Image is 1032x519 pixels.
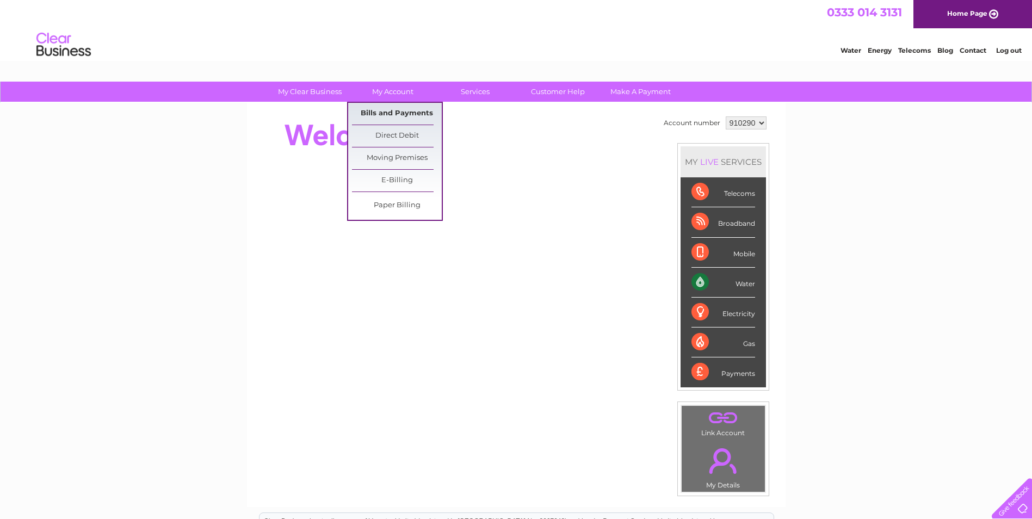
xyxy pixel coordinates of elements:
[352,125,442,147] a: Direct Debit
[681,146,766,177] div: MY SERVICES
[681,439,765,492] td: My Details
[348,82,437,102] a: My Account
[684,409,762,428] a: .
[691,298,755,328] div: Electricity
[352,103,442,125] a: Bills and Payments
[684,442,762,480] a: .
[937,46,953,54] a: Blog
[36,28,91,61] img: logo.png
[596,82,685,102] a: Make A Payment
[691,207,755,237] div: Broadband
[352,195,442,217] a: Paper Billing
[898,46,931,54] a: Telecoms
[265,82,355,102] a: My Clear Business
[960,46,986,54] a: Contact
[352,170,442,191] a: E-Billing
[827,5,902,19] a: 0333 014 3131
[691,328,755,357] div: Gas
[681,405,765,440] td: Link Account
[996,46,1022,54] a: Log out
[661,114,723,132] td: Account number
[691,268,755,298] div: Water
[841,46,861,54] a: Water
[259,6,774,53] div: Clear Business is a trading name of Verastar Limited (registered in [GEOGRAPHIC_DATA] No. 3667643...
[691,238,755,268] div: Mobile
[430,82,520,102] a: Services
[513,82,603,102] a: Customer Help
[352,147,442,169] a: Moving Premises
[698,157,721,167] div: LIVE
[868,46,892,54] a: Energy
[691,177,755,207] div: Telecoms
[691,357,755,387] div: Payments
